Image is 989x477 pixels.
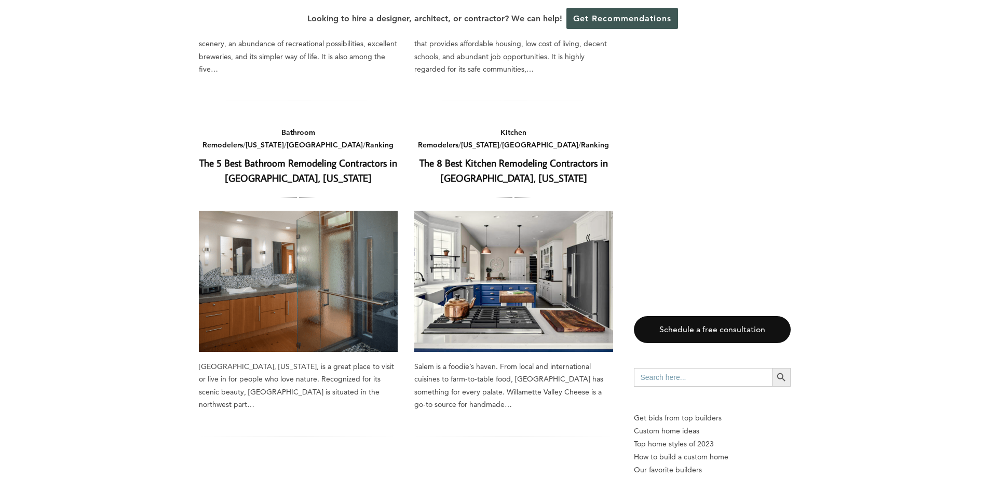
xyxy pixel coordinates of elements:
a: Ranking [365,140,394,149]
a: [GEOGRAPHIC_DATA] [502,140,578,149]
a: [GEOGRAPHIC_DATA] [287,140,363,149]
div: Salem is a foodie’s haven. From local and international cuisines to farm-to-table food, [GEOGRAPH... [414,360,613,411]
a: Get Recommendations [566,8,678,29]
div: / / / [414,126,613,152]
a: [US_STATE] [246,140,284,149]
a: [US_STATE] [461,140,499,149]
p: Get bids from top builders [634,412,791,425]
a: Ranking [581,140,609,149]
a: The 8 Best Kitchen Remodeling Contractors in [GEOGRAPHIC_DATA], [US_STATE] [414,211,613,352]
input: Search here... [634,368,772,387]
div: The finest things about [US_STATE] include its stunning scenery, an abundance of recreational pos... [199,25,398,76]
a: Schedule a free consultation [634,316,791,344]
a: The 5 Best Bathroom Remodeling Contractors in [GEOGRAPHIC_DATA], [US_STATE] [199,156,397,184]
a: Custom home ideas [634,425,791,438]
a: Our favorite builders [634,464,791,476]
a: The 8 Best Kitchen Remodeling Contractors in [GEOGRAPHIC_DATA], [US_STATE] [419,156,608,184]
div: [GEOGRAPHIC_DATA], [US_STATE], is a great place to visit or live in for people who love nature. R... [199,360,398,411]
iframe: Drift Widget Chat Controller [937,425,977,465]
a: Top home styles of 2023 [634,438,791,451]
div: [GEOGRAPHIC_DATA] is a progressive suburban location that provides affordable housing, low cost o... [414,25,613,76]
a: The 5 Best Bathroom Remodeling Contractors in [GEOGRAPHIC_DATA], [US_STATE] [199,211,398,352]
a: How to build a custom home [634,451,791,464]
div: / / / [199,126,398,152]
svg: Search [776,372,787,383]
